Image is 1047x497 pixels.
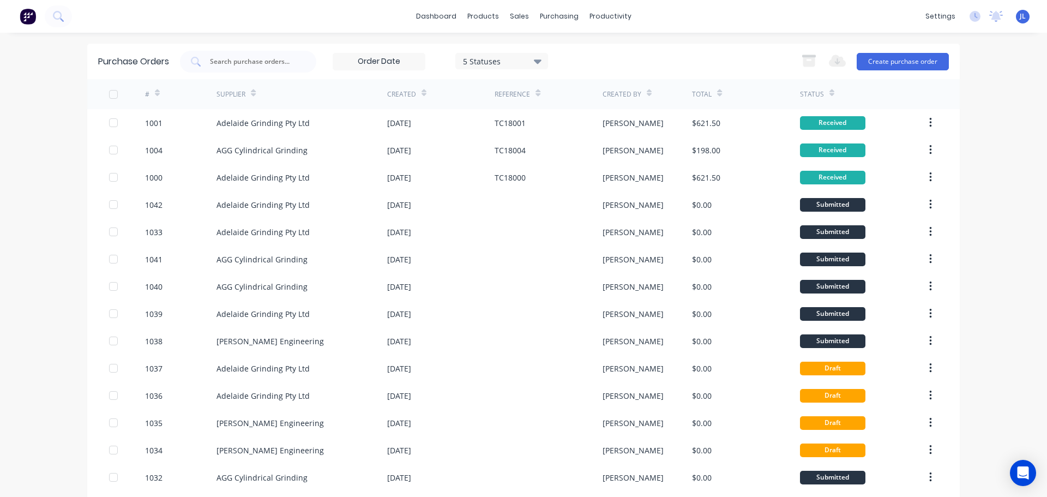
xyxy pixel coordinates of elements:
div: AGG Cylindrical Grinding [216,254,308,265]
div: Adelaide Grinding Pty Ltd [216,226,310,238]
div: Adelaide Grinding Pty Ltd [216,390,310,402]
div: [PERSON_NAME] Engineering [216,417,324,429]
div: Total [692,89,712,99]
div: $0.00 [692,472,712,483]
div: Adelaide Grinding Pty Ltd [216,308,310,320]
div: [PERSON_NAME] [603,417,664,429]
div: $0.00 [692,199,712,211]
div: TC18001 [495,117,526,129]
div: Submitted [800,225,865,239]
div: purchasing [534,8,584,25]
div: [PERSON_NAME] Engineering [216,336,324,347]
div: Supplier [216,89,245,99]
div: Received [800,171,865,184]
div: Submitted [800,471,865,484]
div: 1036 [145,390,163,402]
input: Order Date [333,53,425,70]
div: AGG Cylindrical Grinding [216,281,308,292]
div: AGG Cylindrical Grinding [216,472,308,483]
div: [DATE] [387,472,411,483]
div: 1033 [145,226,163,238]
div: 1034 [145,445,163,456]
div: products [462,8,504,25]
div: Submitted [800,253,865,266]
div: [PERSON_NAME] [603,336,664,347]
div: # [145,89,149,99]
div: [DATE] [387,363,411,374]
div: Open Intercom Messenger [1010,460,1036,486]
span: JL [1020,11,1026,21]
div: [PERSON_NAME] [603,363,664,374]
div: Adelaide Grinding Pty Ltd [216,363,310,374]
a: dashboard [411,8,462,25]
div: 1038 [145,336,163,347]
div: Draft [800,444,865,457]
div: [DATE] [387,145,411,156]
div: [PERSON_NAME] [603,390,664,402]
div: 1041 [145,254,163,265]
div: [DATE] [387,254,411,265]
div: Purchase Orders [98,55,169,68]
div: $0.00 [692,281,712,292]
div: Submitted [800,334,865,348]
div: [PERSON_NAME] Engineering [216,445,324,456]
div: [DATE] [387,172,411,183]
div: Adelaide Grinding Pty Ltd [216,199,310,211]
div: [DATE] [387,417,411,429]
div: Received [800,116,865,130]
div: [PERSON_NAME] [603,117,664,129]
div: TC18004 [495,145,526,156]
div: $0.00 [692,417,712,429]
div: $0.00 [692,445,712,456]
div: [PERSON_NAME] [603,308,664,320]
div: $0.00 [692,226,712,238]
div: Created By [603,89,641,99]
img: Factory [20,8,36,25]
div: 1039 [145,308,163,320]
div: Status [800,89,824,99]
div: 5 Statuses [463,55,541,67]
div: productivity [584,8,637,25]
div: AGG Cylindrical Grinding [216,145,308,156]
div: settings [920,8,961,25]
button: Create purchase order [857,53,949,70]
div: [DATE] [387,445,411,456]
div: 1042 [145,199,163,211]
div: Draft [800,416,865,430]
div: [PERSON_NAME] [603,199,664,211]
div: [DATE] [387,390,411,402]
div: [PERSON_NAME] [603,145,664,156]
div: Draft [800,362,865,375]
div: $0.00 [692,308,712,320]
div: Draft [800,389,865,403]
input: Search purchase orders... [209,56,299,67]
div: Reference [495,89,530,99]
div: $198.00 [692,145,720,156]
div: Adelaide Grinding Pty Ltd [216,172,310,183]
div: Submitted [800,280,865,294]
div: [PERSON_NAME] [603,172,664,183]
div: 1040 [145,281,163,292]
div: $621.50 [692,117,720,129]
div: [DATE] [387,281,411,292]
div: $0.00 [692,254,712,265]
div: Submitted [800,307,865,321]
div: Created [387,89,416,99]
div: Submitted [800,198,865,212]
div: TC18000 [495,172,526,183]
div: [PERSON_NAME] [603,254,664,265]
div: 1037 [145,363,163,374]
div: [PERSON_NAME] [603,226,664,238]
div: [PERSON_NAME] [603,445,664,456]
div: [DATE] [387,308,411,320]
div: [PERSON_NAME] [603,281,664,292]
div: 1001 [145,117,163,129]
div: 1000 [145,172,163,183]
div: [DATE] [387,226,411,238]
div: $0.00 [692,363,712,374]
div: sales [504,8,534,25]
div: $0.00 [692,336,712,347]
div: $0.00 [692,390,712,402]
div: $621.50 [692,172,720,183]
div: [DATE] [387,199,411,211]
